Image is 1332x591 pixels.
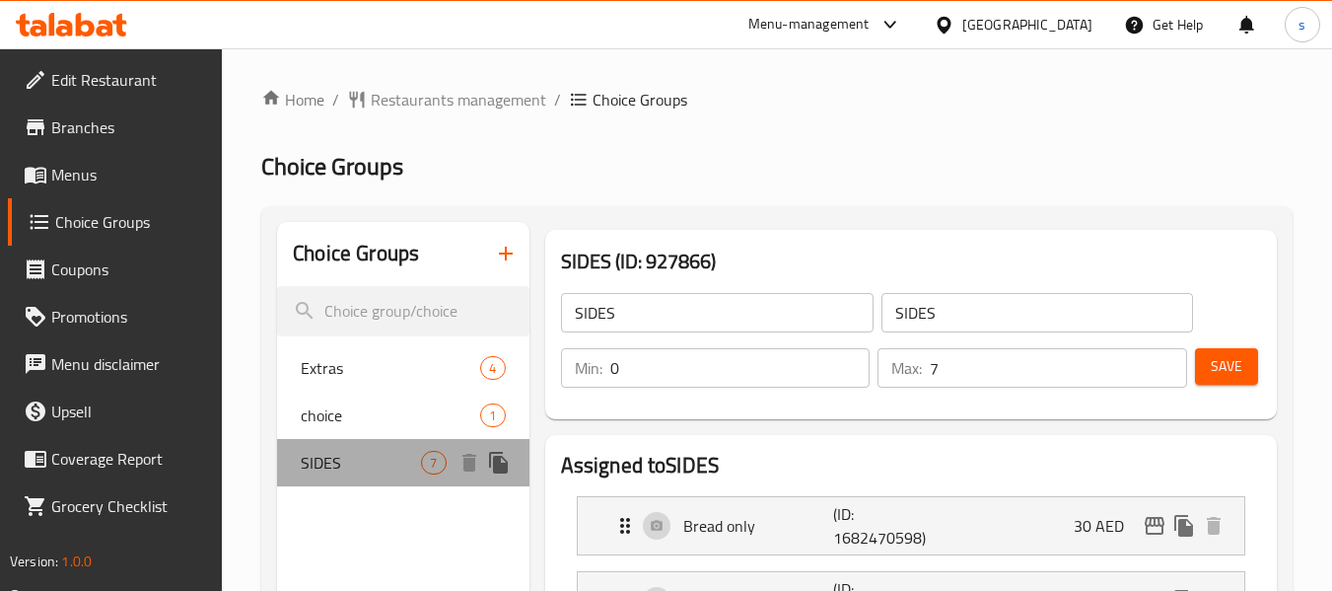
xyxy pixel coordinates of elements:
a: Home [261,88,324,111]
p: Bread only [683,514,834,538]
button: edit [1140,511,1169,541]
button: delete [455,448,484,478]
span: Coupons [51,258,207,281]
span: Branches [51,115,207,139]
span: choice [301,404,480,427]
span: Menu disclaimer [51,352,207,376]
div: Choices [480,356,505,380]
div: Expand [578,497,1244,554]
input: search [277,286,528,336]
li: / [332,88,339,111]
span: 1.0.0 [61,549,92,574]
li: Expand [561,488,1261,563]
a: Upsell [8,388,223,435]
span: 1 [481,406,504,425]
span: Restaurants management [371,88,546,111]
span: Menus [51,163,207,186]
div: SIDES7deleteduplicate [277,439,528,486]
span: Promotions [51,305,207,329]
span: Choice Groups [55,210,207,234]
div: Choices [421,451,446,475]
a: Edit Restaurant [8,56,223,104]
div: Choices [480,404,505,427]
span: s [1298,14,1305,36]
button: delete [1199,511,1228,541]
span: Coverage Report [51,447,207,471]
li: / [554,88,561,111]
div: Extras4 [277,344,528,392]
p: Max: [891,356,922,380]
a: Menu disclaimer [8,340,223,388]
div: [GEOGRAPHIC_DATA] [962,14,1092,36]
span: 4 [481,359,504,378]
a: Coupons [8,246,223,293]
span: Choice Groups [593,88,687,111]
span: 7 [422,454,445,473]
span: Upsell [51,400,207,423]
p: (ID: 1682470598) [833,502,934,550]
span: Extras [301,356,480,380]
span: Choice Groups [261,144,403,188]
a: Branches [8,104,223,151]
a: Menus [8,151,223,198]
p: 30 AED [1074,514,1140,538]
a: Coverage Report [8,435,223,482]
button: duplicate [1169,511,1199,541]
a: Grocery Checklist [8,482,223,530]
span: Save [1211,354,1242,379]
button: duplicate [484,448,514,478]
div: choice1 [277,392,528,439]
span: Grocery Checklist [51,494,207,518]
h2: Choice Groups [293,239,419,268]
span: Version: [10,549,58,574]
a: Restaurants management [347,88,546,111]
a: Choice Groups [8,198,223,246]
h3: SIDES (ID: 927866) [561,246,1261,277]
p: Min: [575,356,602,380]
span: SIDES [301,451,421,475]
a: Promotions [8,293,223,340]
h2: Assigned to SIDES [561,451,1261,480]
nav: breadcrumb [261,88,1293,111]
button: Save [1195,348,1258,385]
span: Edit Restaurant [51,68,207,92]
div: Menu-management [748,13,870,37]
